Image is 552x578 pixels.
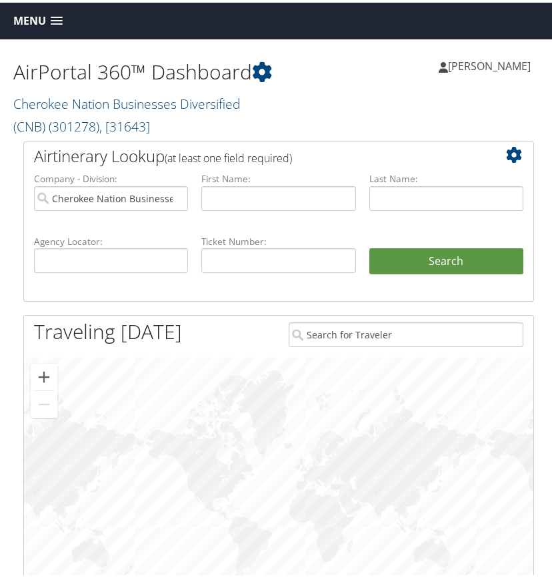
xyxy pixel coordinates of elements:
label: First Name: [201,170,355,183]
span: , [ 31643 ] [99,115,150,133]
button: Zoom out [31,388,57,415]
label: Ticket Number: [201,232,355,246]
h2: Airtinerary Lookup [34,142,481,165]
input: Search for Traveler [289,320,523,344]
button: Search [369,246,523,272]
span: [PERSON_NAME] [448,56,531,71]
h1: AirPortal 360™ Dashboard [13,55,279,83]
h1: Traveling [DATE] [34,315,182,343]
span: Menu [13,12,46,25]
label: Agency Locator: [34,232,188,246]
span: ( 301278 ) [49,115,99,133]
span: (at least one field required) [165,148,292,163]
label: Company - Division: [34,170,188,183]
label: Last Name: [369,170,523,183]
a: [PERSON_NAME] [439,43,544,83]
a: Menu [7,7,69,29]
button: Zoom in [31,361,57,388]
a: Cherokee Nation Businesses Diversified (CNB) [13,92,240,133]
